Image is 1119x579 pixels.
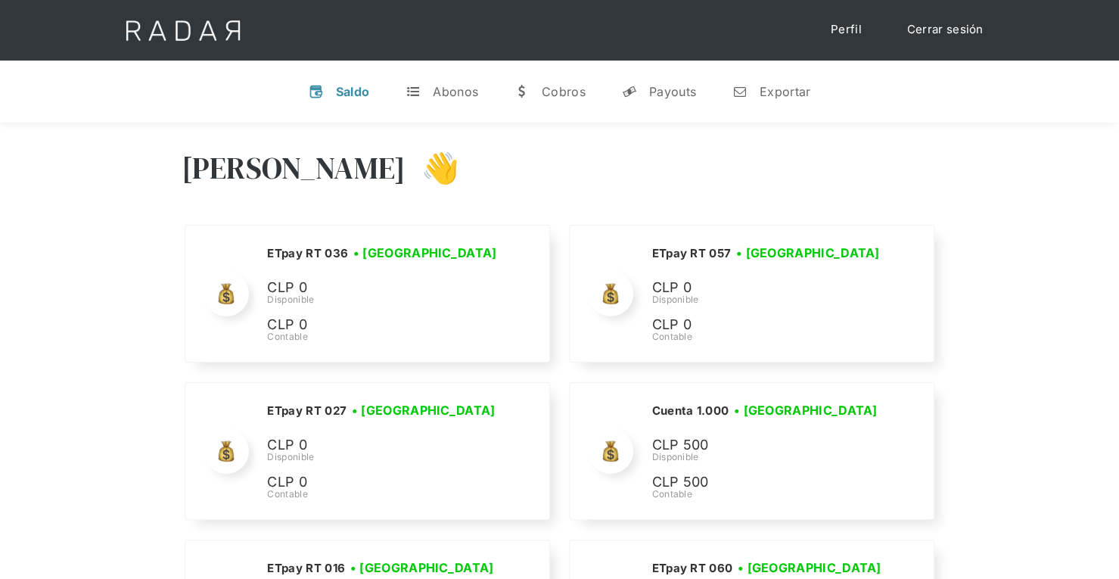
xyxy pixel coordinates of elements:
p: CLP 0 [651,277,878,299]
h2: ETpay RT 060 [651,561,732,576]
div: Disponible [651,450,882,464]
p: CLP 500 [651,434,878,456]
div: Disponible [267,450,500,464]
div: Contable [267,487,500,501]
div: Exportar [760,84,810,99]
h2: ETpay RT 057 [651,246,731,261]
p: CLP 0 [267,314,494,336]
div: v [309,84,324,99]
div: Abonos [433,84,478,99]
h2: ETpay RT 036 [267,246,348,261]
div: y [622,84,637,99]
div: Cobros [542,84,586,99]
h3: • [GEOGRAPHIC_DATA] [352,401,496,419]
h3: [PERSON_NAME] [182,149,406,187]
h3: 👋 [406,149,458,187]
a: Cerrar sesión [892,15,999,45]
h2: ETpay RT 016 [267,561,345,576]
h3: • [GEOGRAPHIC_DATA] [353,244,497,262]
div: Contable [267,330,502,344]
h2: Cuenta 1.000 [651,403,729,419]
div: Saldo [336,84,370,99]
div: Payouts [649,84,696,99]
div: t [406,84,421,99]
h3: • [GEOGRAPHIC_DATA] [734,401,878,419]
p: CLP 0 [651,314,878,336]
p: CLP 0 [267,434,494,456]
h3: • [GEOGRAPHIC_DATA] [350,559,494,577]
a: Perfil [816,15,877,45]
h3: • [GEOGRAPHIC_DATA] [738,559,881,577]
div: Contable [651,330,884,344]
div: Disponible [651,293,884,307]
div: w [514,84,530,99]
p: CLP 0 [267,277,494,299]
div: Contable [651,487,882,501]
div: n [732,84,748,99]
p: CLP 0 [267,472,494,493]
h2: ETpay RT 027 [267,403,347,419]
div: Disponible [267,293,502,307]
h3: • [GEOGRAPHIC_DATA] [736,244,880,262]
p: CLP 500 [651,472,878,493]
